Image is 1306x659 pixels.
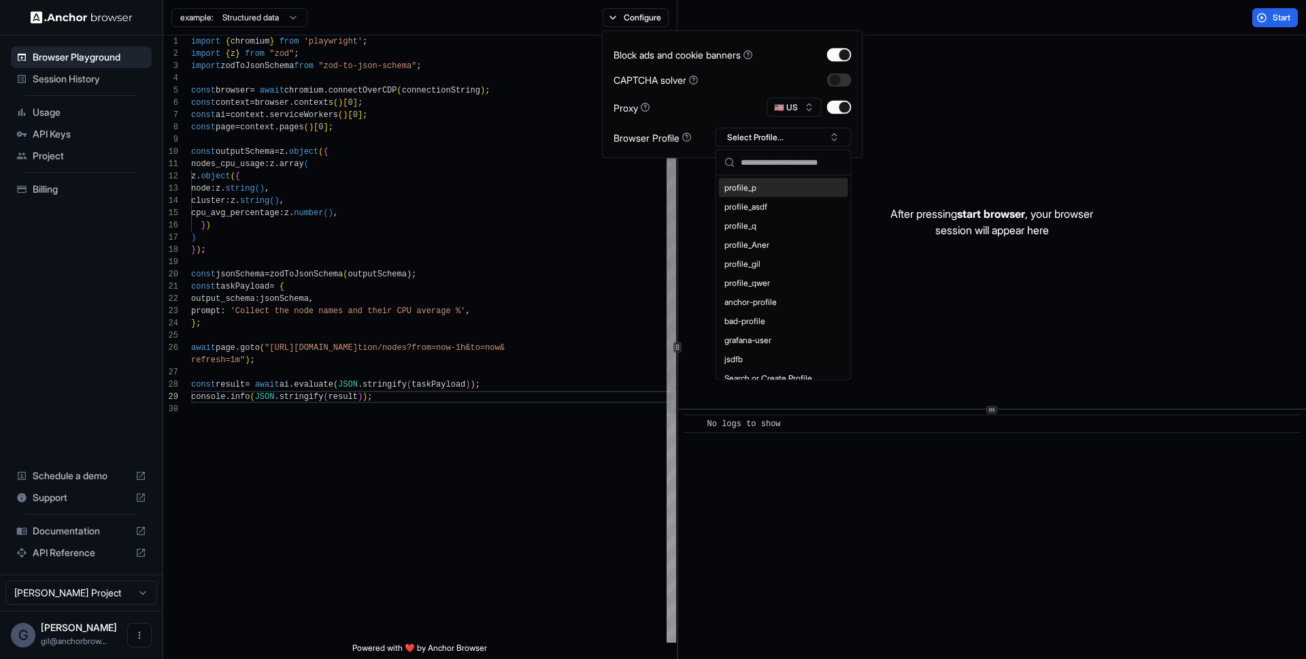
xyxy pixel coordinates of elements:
button: Configure [603,8,669,27]
div: 28 [163,379,178,391]
span: = [269,282,274,291]
div: profile_gil [719,255,848,274]
div: 1 [163,35,178,48]
div: 18 [163,244,178,256]
div: bad-profile [719,312,848,331]
div: profile_Aner [719,236,848,255]
span: . [265,110,269,120]
span: ) [260,184,265,193]
span: ​ [690,417,697,431]
button: Start [1252,8,1298,27]
span: serviceWorkers [269,110,338,120]
div: 6 [163,97,178,109]
span: ) [343,110,348,120]
span: refresh=1m" [191,355,245,365]
span: page [216,123,235,132]
div: profile_q [719,216,848,236]
div: 19 [163,256,178,268]
div: 29 [163,391,178,403]
span: } [201,221,205,230]
div: 26 [163,342,178,354]
span: const [191,282,216,291]
span: ; [358,98,363,108]
span: const [191,86,216,95]
div: G [11,623,35,647]
span: console [191,392,225,402]
div: 11 [163,158,178,170]
span: : [255,294,260,304]
span: ( [260,343,265,353]
button: Select Profile... [716,128,852,147]
span: ai [216,110,225,120]
span: z [280,147,284,157]
span: ) [206,221,211,230]
div: Documentation [11,520,152,542]
span: : [211,184,216,193]
span: ; [367,392,372,402]
span: const [191,270,216,279]
span: taskPayload [412,380,465,389]
span: goto [240,343,260,353]
span: z [269,159,274,169]
span: stringify [280,392,324,402]
span: [ [343,98,348,108]
span: object [201,172,230,181]
span: output_schema [191,294,255,304]
span: 0 [353,110,358,120]
span: . [274,123,279,132]
span: context [216,98,250,108]
span: object [289,147,318,157]
span: ( [318,147,323,157]
span: browser [255,98,289,108]
div: jsdfb [719,350,848,369]
span: ; [196,319,201,328]
div: Project [11,145,152,167]
div: 7 [163,109,178,121]
div: Browser Profile [614,130,692,144]
span: ) [329,208,333,218]
span: ; [363,37,367,46]
span: from [294,61,314,71]
span: chromium [284,86,324,95]
span: JSON [338,380,358,389]
span: gil@anchorbrowser.io [41,636,107,646]
div: Billing [11,178,152,200]
span: { [225,37,230,46]
span: . [284,147,289,157]
span: cluster [191,196,225,206]
span: No logs to show [707,419,781,429]
span: ; [294,49,299,59]
span: const [191,147,216,157]
span: } [191,319,196,328]
span: API Reference [33,546,130,560]
div: Schedule a demo [11,465,152,487]
span: 'playwright' [304,37,363,46]
span: jsonSchema [216,270,265,279]
span: = [265,270,269,279]
span: await [255,380,280,389]
span: z [191,172,196,181]
span: "zod" [269,49,294,59]
div: 13 [163,182,178,195]
span: , [265,184,269,193]
span: ; [412,270,416,279]
span: context [231,110,265,120]
div: 5 [163,84,178,97]
span: Start [1273,12,1292,23]
span: number [294,208,323,218]
span: : [225,196,230,206]
span: 0 [348,98,352,108]
span: ( [323,392,328,402]
span: ( [255,184,260,193]
div: 14 [163,195,178,207]
div: Session History [11,68,152,90]
div: Search or Create Profile [719,369,848,388]
span: tion/nodes?from=now-1h&to=now& [358,343,505,353]
span: [ [348,110,352,120]
span: z [216,184,220,193]
span: ai [280,380,289,389]
span: ) [363,392,367,402]
span: import [191,61,220,71]
div: Proxy [614,100,650,114]
span: ) [196,245,201,255]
